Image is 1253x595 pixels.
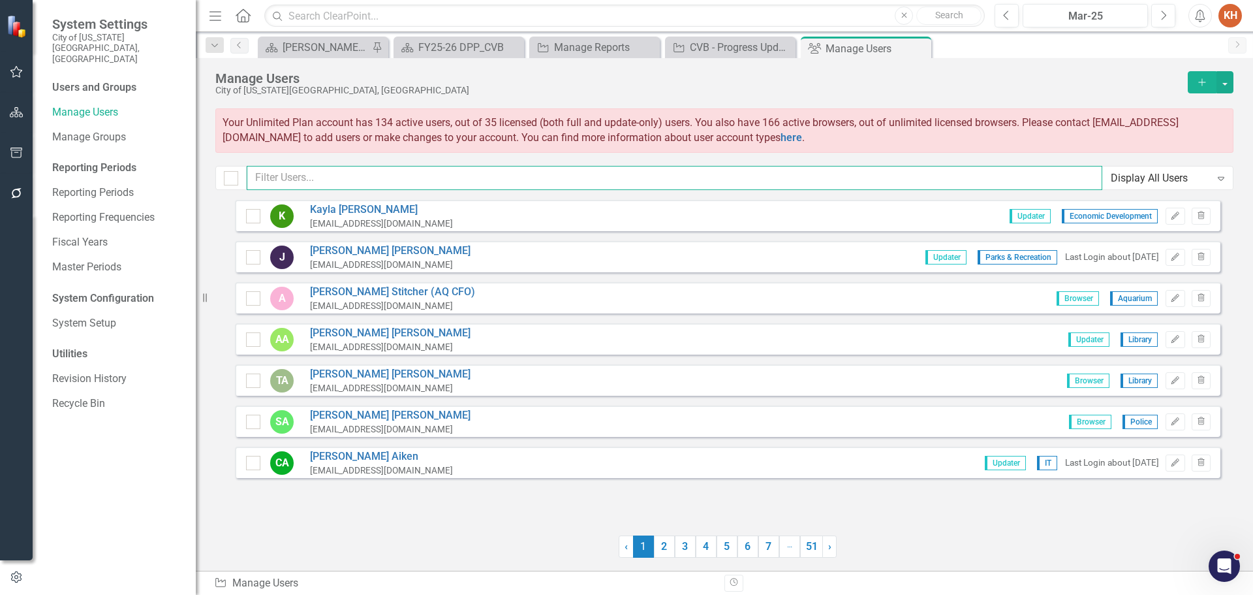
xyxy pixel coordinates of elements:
[52,210,183,225] a: Reporting Frequencies
[925,250,967,265] span: Updater
[1121,374,1158,388] span: Library
[916,7,982,25] button: Search
[52,396,183,411] a: Recycle Bin
[52,260,183,275] a: Master Periods
[264,5,985,27] input: Search ClearPoint...
[1209,551,1240,582] iframe: Intercom live chat
[828,540,831,553] span: ›
[283,39,369,56] div: [PERSON_NAME]'s Home
[223,116,1179,144] span: Your Unlimited Plan account has 134 active users, out of 35 licensed (both full and update-only) ...
[270,204,294,228] div: K
[270,246,294,269] div: J
[52,185,183,201] a: Reporting Periods
[270,369,294,393] div: TA
[1218,4,1242,27] button: KH
[1057,291,1099,306] span: Browser
[310,285,475,300] a: [PERSON_NAME] Stitcher (AQ CFO)
[310,341,471,353] div: [EMAIL_ADDRESS][DOMAIN_NAME]
[52,372,183,387] a: Revision History
[633,536,654,558] span: 1
[1065,457,1159,469] div: Last Login about [DATE]
[310,300,475,312] div: [EMAIL_ADDRESS][DOMAIN_NAME]
[1010,209,1051,223] span: Updater
[1062,209,1158,223] span: Economic Development
[935,10,963,20] span: Search
[214,576,715,591] div: Manage Users
[310,202,453,217] a: Kayla [PERSON_NAME]
[675,536,696,558] a: 3
[717,536,737,558] a: 5
[625,540,628,553] span: ‹
[1037,456,1057,470] span: IT
[418,39,521,56] div: FY25-26 DPP_CVB
[270,287,294,310] div: A
[310,423,471,436] div: [EMAIL_ADDRESS][DOMAIN_NAME]
[737,536,758,558] a: 6
[1023,4,1148,27] button: Mar-25
[1111,170,1211,185] div: Display All Users
[554,39,657,56] div: Manage Reports
[52,316,183,331] a: System Setup
[215,71,1181,86] div: Manage Users
[310,326,471,341] a: [PERSON_NAME] [PERSON_NAME]
[310,217,453,230] div: [EMAIL_ADDRESS][DOMAIN_NAME]
[1065,251,1159,263] div: Last Login about [DATE]
[654,536,675,558] a: 2
[52,16,183,32] span: System Settings
[310,382,471,394] div: [EMAIL_ADDRESS][DOMAIN_NAME]
[781,131,802,144] a: here
[215,86,1181,95] div: City of [US_STATE][GEOGRAPHIC_DATA], [GEOGRAPHIC_DATA]
[52,235,183,250] a: Fiscal Years
[397,39,521,56] a: FY25-26 DPP_CVB
[52,347,183,362] div: Utilities
[1067,374,1109,388] span: Browser
[1121,332,1158,347] span: Library
[1068,332,1109,347] span: Updater
[758,536,779,558] a: 7
[310,464,453,477] div: [EMAIL_ADDRESS][DOMAIN_NAME]
[261,39,369,56] a: [PERSON_NAME]'s Home
[985,456,1026,470] span: Updater
[270,451,294,475] div: CA
[52,130,183,145] a: Manage Groups
[533,39,657,56] a: Manage Reports
[52,161,183,176] div: Reporting Periods
[800,536,823,558] a: 51
[52,105,183,120] a: Manage Users
[310,367,471,382] a: [PERSON_NAME] [PERSON_NAME]
[1027,8,1143,24] div: Mar-25
[7,15,29,38] img: ClearPoint Strategy
[247,166,1102,190] input: Filter Users...
[1122,415,1158,429] span: Police
[52,80,183,95] div: Users and Groups
[310,408,471,423] a: [PERSON_NAME] [PERSON_NAME]
[310,244,471,259] a: [PERSON_NAME] [PERSON_NAME]
[690,39,792,56] div: CVB - Progress Update Report
[1069,415,1111,429] span: Browser
[310,259,471,271] div: [EMAIL_ADDRESS][DOMAIN_NAME]
[1110,291,1158,306] span: Aquarium
[826,40,928,57] div: Manage Users
[978,250,1057,265] span: Parks & Recreation
[270,410,294,434] div: SA
[668,39,792,56] a: CVB - Progress Update Report
[270,328,294,351] div: AA
[52,32,183,64] small: City of [US_STATE][GEOGRAPHIC_DATA], [GEOGRAPHIC_DATA]
[696,536,717,558] a: 4
[52,291,183,306] div: System Configuration
[310,449,453,464] a: [PERSON_NAME] Aiken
